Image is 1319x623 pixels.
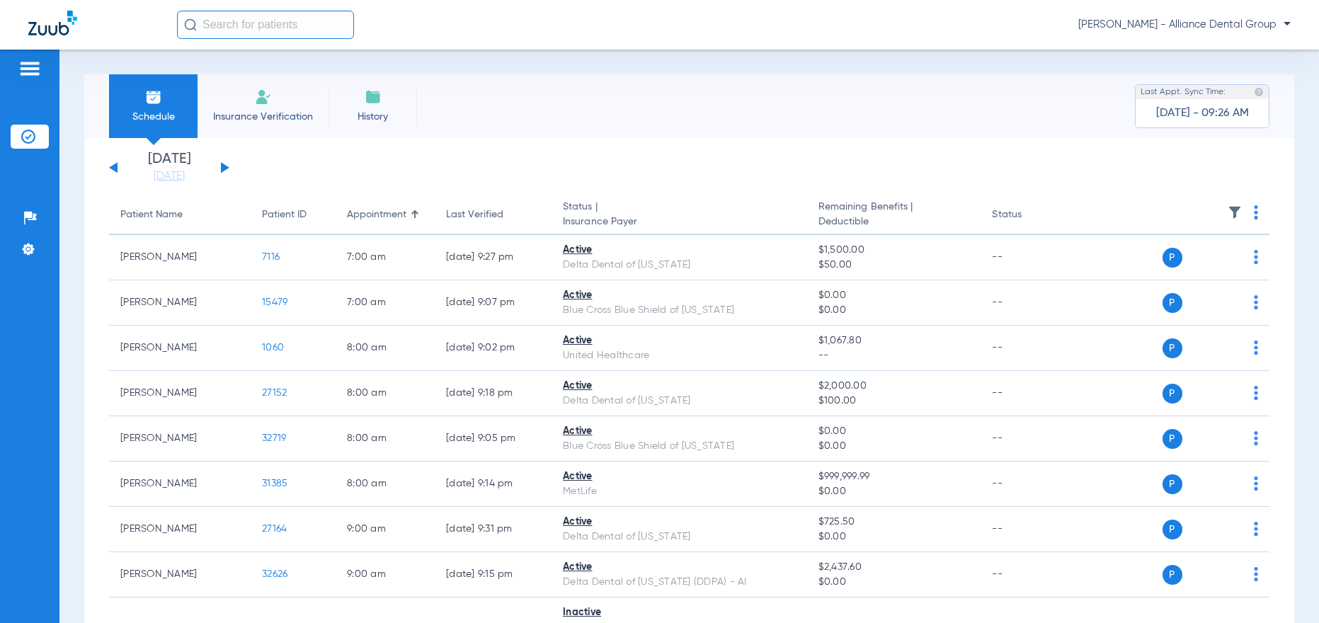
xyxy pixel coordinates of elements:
img: Zuub Logo [28,11,77,35]
td: [PERSON_NAME] [109,371,251,416]
div: Active [563,288,796,303]
span: 31385 [262,479,287,488]
input: Search for patients [177,11,354,39]
div: Delta Dental of [US_STATE] [563,394,796,408]
span: $0.00 [818,303,970,318]
div: Active [563,469,796,484]
td: 9:00 AM [336,507,435,552]
span: Schedule [120,110,187,124]
span: P [1163,248,1182,268]
span: P [1163,384,1182,404]
span: Last Appt. Sync Time: [1141,85,1226,99]
div: Appointment [347,207,423,222]
div: United Healthcare [563,348,796,363]
span: $2,000.00 [818,379,970,394]
td: [PERSON_NAME] [109,235,251,280]
div: Delta Dental of [US_STATE] [563,258,796,273]
div: Patient Name [120,207,239,222]
span: $725.50 [818,515,970,530]
td: -- [981,462,1076,507]
span: [DATE] - 09:26 AM [1156,106,1249,120]
td: 7:00 AM [336,235,435,280]
div: Active [563,333,796,348]
div: Active [563,379,796,394]
span: $1,067.80 [818,333,970,348]
img: last sync help info [1254,87,1264,97]
a: [DATE] [127,169,212,183]
span: 32719 [262,433,286,443]
td: 8:00 AM [336,416,435,462]
td: [PERSON_NAME] [109,280,251,326]
span: $0.00 [818,575,970,590]
td: [DATE] 9:02 PM [435,326,552,371]
td: [DATE] 9:27 PM [435,235,552,280]
td: [PERSON_NAME] [109,416,251,462]
img: Manual Insurance Verification [255,88,272,105]
span: $50.00 [818,258,970,273]
td: 8:00 AM [336,326,435,371]
div: MetLife [563,484,796,499]
span: P [1163,474,1182,494]
span: [PERSON_NAME] - Alliance Dental Group [1078,18,1291,32]
th: Status [981,195,1076,235]
span: Deductible [818,215,970,229]
img: group-dot-blue.svg [1254,567,1258,581]
img: group-dot-blue.svg [1254,341,1258,355]
td: -- [981,507,1076,552]
span: P [1163,520,1182,539]
td: 7:00 AM [336,280,435,326]
th: Remaining Benefits | [807,195,981,235]
span: History [339,110,406,124]
span: 27164 [262,524,287,534]
span: $999,999.99 [818,469,970,484]
img: Search Icon [184,18,197,31]
img: hamburger-icon [18,60,41,77]
td: -- [981,235,1076,280]
span: P [1163,338,1182,358]
span: $0.00 [818,484,970,499]
td: [PERSON_NAME] [109,326,251,371]
img: filter.svg [1228,205,1242,219]
div: Last Verified [446,207,540,222]
span: $1,500.00 [818,243,970,258]
div: Patient ID [262,207,324,222]
td: 8:00 AM [336,371,435,416]
td: [DATE] 9:15 PM [435,552,552,598]
span: P [1163,565,1182,585]
span: P [1163,293,1182,313]
span: 15479 [262,297,287,307]
div: Blue Cross Blue Shield of [US_STATE] [563,439,796,454]
div: Active [563,424,796,439]
span: $0.00 [818,424,970,439]
img: group-dot-blue.svg [1254,295,1258,309]
div: Inactive [563,605,796,620]
span: Insurance Verification [208,110,318,124]
td: [PERSON_NAME] [109,552,251,598]
span: $100.00 [818,394,970,408]
img: group-dot-blue.svg [1254,522,1258,536]
td: [DATE] 9:05 PM [435,416,552,462]
span: Insurance Payer [563,215,796,229]
span: $0.00 [818,530,970,544]
div: Delta Dental of [US_STATE] [563,530,796,544]
td: -- [981,416,1076,462]
img: group-dot-blue.svg [1254,476,1258,491]
span: 27152 [262,388,287,398]
img: Schedule [145,88,162,105]
td: 8:00 AM [336,462,435,507]
li: [DATE] [127,152,212,183]
span: 1060 [262,343,284,353]
div: Last Verified [446,207,503,222]
img: group-dot-blue.svg [1254,250,1258,264]
span: 32626 [262,569,287,579]
span: $2,437.60 [818,560,970,575]
td: 9:00 AM [336,552,435,598]
td: -- [981,326,1076,371]
div: Patient ID [262,207,307,222]
div: Active [563,515,796,530]
img: group-dot-blue.svg [1254,386,1258,400]
img: History [365,88,382,105]
div: Active [563,243,796,258]
div: Patient Name [120,207,183,222]
td: [PERSON_NAME] [109,462,251,507]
